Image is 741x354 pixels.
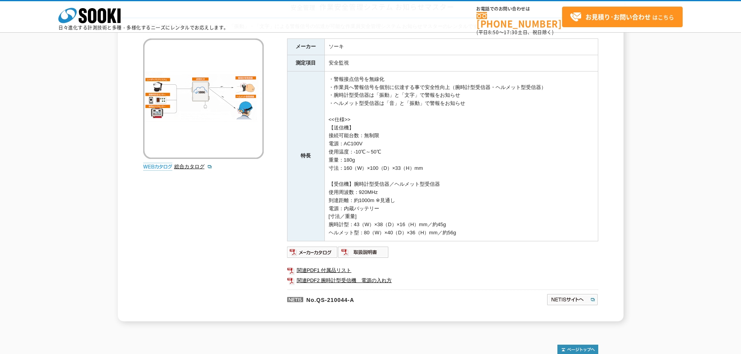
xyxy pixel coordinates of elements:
a: メーカーカタログ [287,251,338,257]
a: 総合カタログ [174,164,212,169]
span: はこちら [570,11,674,23]
th: メーカー [287,39,324,55]
th: 測定項目 [287,55,324,71]
a: お見積り･お問い合わせはこちら [562,7,683,27]
td: ・警報接点信号を無線化 ・作業員へ警報信号を個別に伝達する事で安全性向上（腕時計型受信器・ヘルメット型受信器） ・腕時計型受信器は「振動」と「文字」で警報をお知らせ ・ヘルメット型受信器は「音」... [324,71,598,241]
img: 取扱説明書 [338,246,389,258]
a: 関連PDF2 腕時計型受信機 電源の入れ方 [287,276,598,286]
p: 日々進化する計測技術と多種・多様化するニーズにレンタルでお応えします。 [58,25,229,30]
a: 関連PDF1 付属品リスト [287,265,598,276]
td: 安全監視 [324,55,598,71]
td: ソーキ [324,39,598,55]
img: 作業員安全管理システム お知らせマスター [143,38,264,159]
p: No.QS-210044-A [287,289,471,308]
th: 特長 [287,71,324,241]
strong: お見積り･お問い合わせ [585,12,651,21]
a: 取扱説明書 [338,251,389,257]
a: [PHONE_NUMBER] [476,12,562,28]
img: メーカーカタログ [287,246,338,258]
span: (平日 ～ 土日、祝日除く) [476,29,554,36]
img: NETISサイトへ [547,293,598,306]
span: お電話でのお問い合わせは [476,7,562,11]
img: webカタログ [143,163,172,171]
span: 8:50 [488,29,499,36]
span: 17:30 [504,29,518,36]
